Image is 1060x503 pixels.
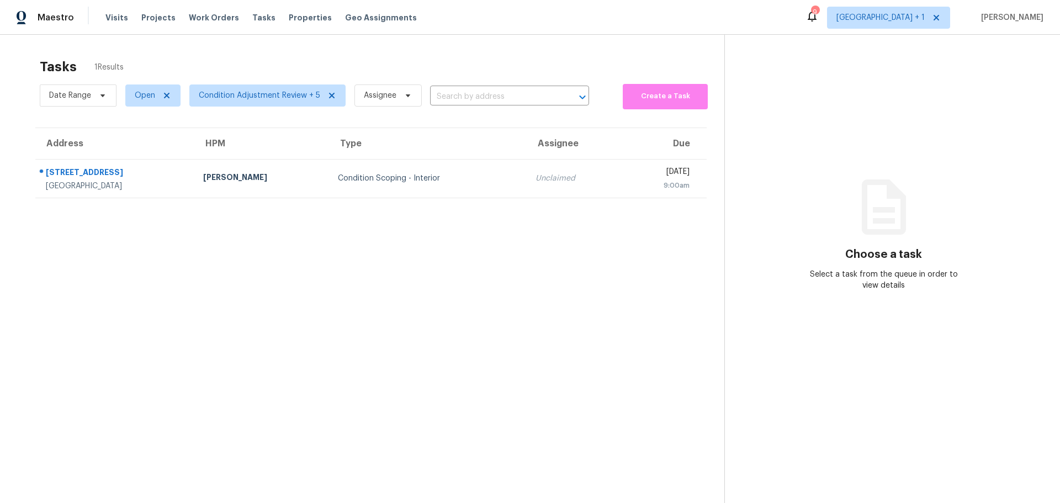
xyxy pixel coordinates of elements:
th: Type [329,128,527,159]
span: Open [135,90,155,101]
th: HPM [194,128,329,159]
span: Tasks [252,14,275,22]
span: Date Range [49,90,91,101]
span: Maestro [38,12,74,23]
input: Search by address [430,88,558,105]
div: [GEOGRAPHIC_DATA] [46,181,185,192]
span: Condition Adjustment Review + 5 [199,90,320,101]
span: Assignee [364,90,396,101]
span: [PERSON_NAME] [977,12,1043,23]
th: Assignee [527,128,621,159]
div: 9 [811,7,819,18]
span: Work Orders [189,12,239,23]
span: Geo Assignments [345,12,417,23]
span: Projects [141,12,176,23]
button: Open [575,89,590,105]
div: [STREET_ADDRESS] [46,167,185,181]
h3: Choose a task [845,249,922,260]
div: 9:00am [630,180,690,191]
span: Visits [105,12,128,23]
h2: Tasks [40,61,77,72]
span: Create a Task [628,90,702,103]
div: [PERSON_NAME] [203,172,320,186]
th: Due [621,128,707,159]
span: [GEOGRAPHIC_DATA] + 1 [836,12,925,23]
div: Condition Scoping - Interior [338,173,518,184]
span: Properties [289,12,332,23]
button: Create a Task [623,84,708,109]
div: Unclaimed [536,173,612,184]
th: Address [35,128,194,159]
div: Select a task from the queue in order to view details [804,269,963,291]
span: 1 Results [94,62,124,73]
div: [DATE] [630,166,690,180]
